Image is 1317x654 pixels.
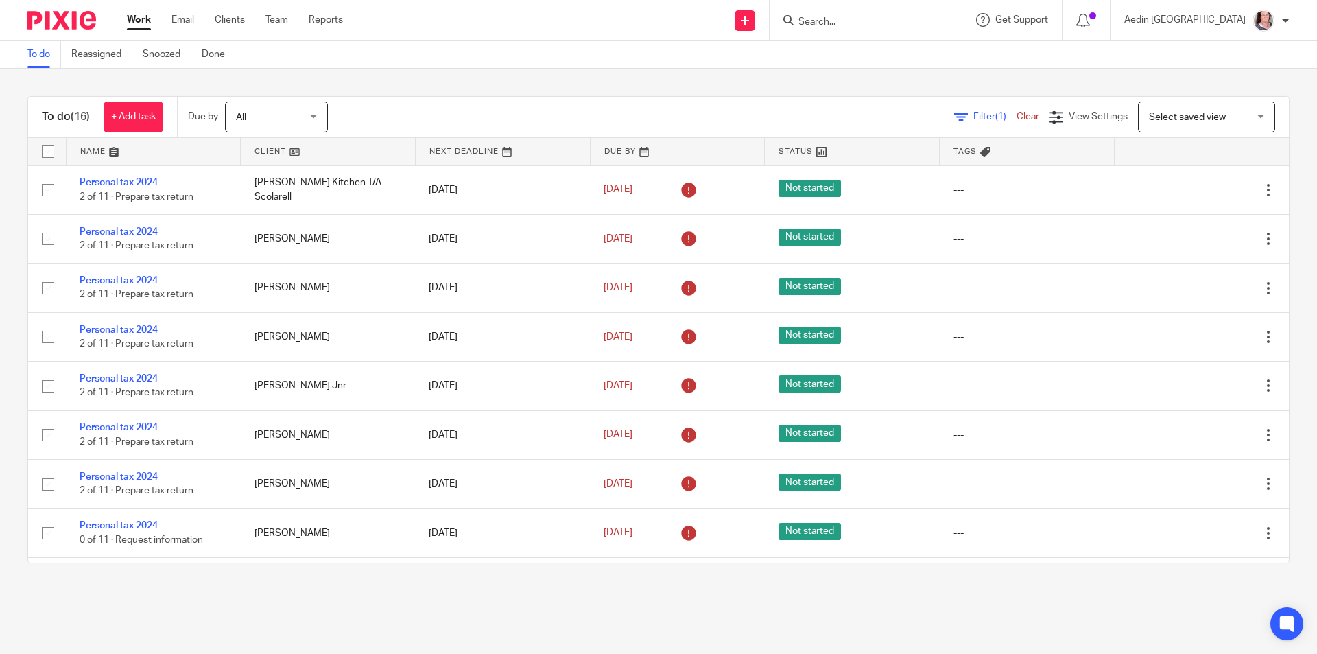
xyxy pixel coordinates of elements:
[71,111,90,122] span: (16)
[953,428,1101,442] div: ---
[202,41,235,68] a: Done
[953,330,1101,344] div: ---
[953,183,1101,197] div: ---
[1149,113,1226,122] span: Select saved view
[80,437,193,447] span: 2 of 11 · Prepare tax return
[236,113,246,122] span: All
[604,430,632,440] span: [DATE]
[604,234,632,244] span: [DATE]
[80,535,203,545] span: 0 of 11 · Request information
[143,41,191,68] a: Snoozed
[953,379,1101,393] div: ---
[604,381,632,390] span: [DATE]
[953,281,1101,294] div: ---
[27,41,61,68] a: To do
[779,474,841,491] span: Not started
[241,362,416,410] td: [PERSON_NAME] Jnr
[80,325,158,335] a: Personal tax 2024
[604,479,632,489] span: [DATE]
[415,312,590,361] td: [DATE]
[415,214,590,263] td: [DATE]
[80,521,158,530] a: Personal tax 2024
[415,509,590,557] td: [DATE]
[1069,112,1128,121] span: View Settings
[241,214,416,263] td: [PERSON_NAME]
[241,312,416,361] td: [PERSON_NAME]
[80,178,158,187] a: Personal tax 2024
[188,110,218,124] p: Due by
[80,374,158,384] a: Personal tax 2024
[779,523,841,540] span: Not started
[953,477,1101,491] div: ---
[604,283,632,292] span: [DATE]
[779,229,841,246] span: Not started
[604,528,632,537] span: [DATE]
[779,327,841,344] span: Not started
[415,460,590,509] td: [DATE]
[215,13,245,27] a: Clients
[779,425,841,442] span: Not started
[80,276,158,285] a: Personal tax 2024
[80,472,158,482] a: Personal tax 2024
[973,112,1017,121] span: Filter
[171,13,194,27] a: Email
[415,410,590,459] td: [DATE]
[80,192,193,202] span: 2 of 11 · Prepare tax return
[797,16,921,29] input: Search
[80,486,193,495] span: 2 of 11 · Prepare tax return
[241,165,416,214] td: [PERSON_NAME] Kitchen T/A Scolarell
[80,423,158,432] a: Personal tax 2024
[779,180,841,197] span: Not started
[71,41,132,68] a: Reassigned
[241,557,416,606] td: [PERSON_NAME]
[415,362,590,410] td: [DATE]
[127,13,151,27] a: Work
[995,15,1048,25] span: Get Support
[104,102,163,132] a: + Add task
[265,13,288,27] a: Team
[415,264,590,312] td: [DATE]
[953,526,1101,540] div: ---
[1017,112,1039,121] a: Clear
[953,148,977,155] span: Tags
[241,264,416,312] td: [PERSON_NAME]
[604,185,632,195] span: [DATE]
[1253,10,1274,32] img: ComerfordFoley-37PS%20-%20Aedin%201.jpg
[779,375,841,393] span: Not started
[953,232,1101,246] div: ---
[80,241,193,250] span: 2 of 11 · Prepare tax return
[80,388,193,398] span: 2 of 11 · Prepare tax return
[309,13,343,27] a: Reports
[42,110,90,124] h1: To do
[27,11,96,30] img: Pixie
[80,227,158,237] a: Personal tax 2024
[415,557,590,606] td: [DATE]
[604,332,632,342] span: [DATE]
[80,339,193,349] span: 2 of 11 · Prepare tax return
[241,410,416,459] td: [PERSON_NAME]
[80,290,193,300] span: 2 of 11 · Prepare tax return
[241,509,416,557] td: [PERSON_NAME]
[995,112,1006,121] span: (1)
[1124,13,1246,27] p: Aedín [GEOGRAPHIC_DATA]
[415,165,590,214] td: [DATE]
[241,460,416,509] td: [PERSON_NAME]
[779,278,841,295] span: Not started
